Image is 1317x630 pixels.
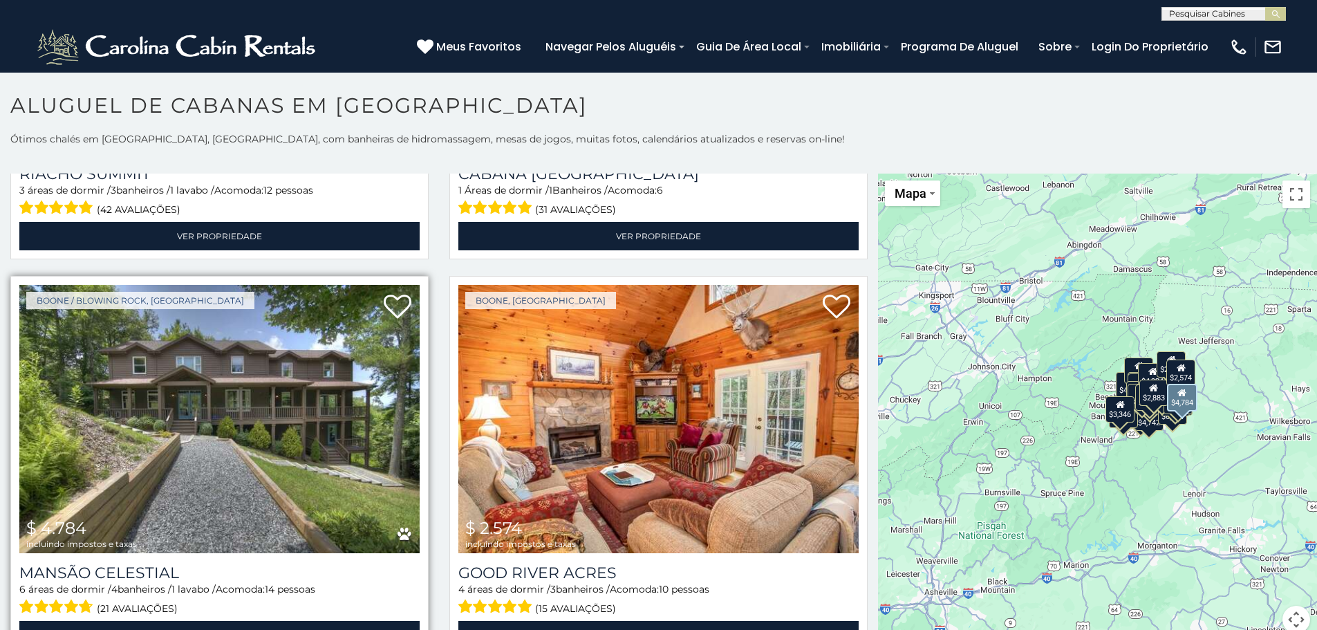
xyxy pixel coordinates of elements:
button: Ativar a visualização em tela cheia [1282,180,1310,208]
font: banheiros / [116,184,170,196]
div: $3,346 [1106,396,1135,423]
font: Acomoda: [610,583,659,595]
font: Navegar pelos aluguéis [545,39,676,55]
font: Guia de área local [696,39,801,55]
a: Cabana [GEOGRAPHIC_DATA] [458,165,859,183]
font: $ 4.784 [26,518,86,538]
font: 1 lavabo / [171,583,216,595]
font: 3 [19,184,25,196]
a: Riacho Summit [19,165,420,183]
div: $4,330 [1161,390,1190,416]
font: banheiros / [118,583,171,595]
div: $4,784 [1167,384,1197,411]
font: banheiros / [556,583,610,595]
font: Áreas de dormir / [465,184,549,196]
font: áreas de dormir / [467,583,550,595]
div: $4,742 [1134,404,1164,430]
font: (31 avaliações) [535,203,616,216]
font: (15 avaliações) [535,602,616,615]
div: $3,658 [1164,387,1193,414]
img: White-1-2.png [35,26,321,68]
img: mail-regular-white.png [1263,37,1282,57]
font: Ver propriedade [616,231,701,241]
font: 14 pessoas [265,583,315,595]
a: Meus Favoritos [417,38,525,56]
font: Ver propriedade [177,231,262,241]
div: $4,924 [1139,363,1168,389]
div: $2,574 [1167,359,1196,385]
a: Sobre [1031,35,1078,59]
font: incluindo impostos e taxas [26,539,137,549]
font: Imobiliária [821,39,881,55]
button: Alterar estilo do mapa [885,180,940,206]
font: áreas de dormir / [28,184,111,196]
font: Acomoda: [216,583,265,595]
a: Good River Acres $ 2.574 incluindo impostos e taxas [458,285,859,553]
div: $6,284 [1159,398,1188,425]
a: Ver propriedade [19,222,420,250]
a: Good River Acres [458,564,859,582]
font: 6 [19,583,26,595]
font: Good River Acres [458,564,617,582]
a: Boone / Blowing Rock, [GEOGRAPHIC_DATA] [26,292,254,309]
font: Sobre [1038,39,1072,55]
font: Boone, [GEOGRAPHIC_DATA] [476,295,606,306]
font: 1 [458,184,462,196]
img: phone-regular-white.png [1229,37,1249,57]
span: Mapa [895,186,926,201]
a: Adicionar aos favoritos [384,293,411,322]
img: Good River Acres [458,285,859,553]
font: (21 avaliações) [97,602,178,615]
font: 1 lavabo / [170,184,214,196]
font: 4 [458,583,465,595]
font: 3 [111,184,116,196]
div: $4,092 [1117,371,1146,398]
img: Mansão Celestial [19,285,420,553]
a: Ver propriedade [458,222,859,250]
font: Cabana [GEOGRAPHIC_DATA] [458,165,699,183]
a: Imobiliária [814,35,888,59]
a: Login do proprietário [1085,35,1215,59]
a: Programa de Aluguel [894,35,1025,59]
div: $5,786 [1136,388,1165,414]
a: Guia de área local [689,35,808,59]
div: $2,883 [1139,380,1168,406]
font: Meus Favoritos [436,39,521,55]
font: Acomoda: [608,184,657,196]
font: 10 pessoas [659,583,709,595]
a: Adicionar aos favoritos [823,293,850,322]
font: (42 avaliações) [97,203,180,216]
font: incluindo impostos e taxas [465,539,576,549]
font: Programa de Aluguel [901,39,1018,55]
font: Mansão Celestial [19,564,179,582]
a: Mansão Celestial [19,564,420,582]
font: Boone / Blowing Rock, [GEOGRAPHIC_DATA] [37,295,244,306]
a: Navegar pelos aluguéis [539,35,683,59]
div: $2,889 [1148,380,1177,407]
div: $2,869 [1125,358,1154,384]
font: 4 [111,583,118,595]
font: Aluguel de cabanas em [GEOGRAPHIC_DATA] [10,93,588,118]
a: Boone, [GEOGRAPHIC_DATA] [465,292,616,309]
div: $9,351 [1126,381,1155,407]
h3: Cabana Big Hill [458,165,859,183]
a: Mansão Celestial $ 4.784 incluindo impostos e taxas [19,285,420,553]
font: Banheiros / [552,184,608,196]
font: Login do proprietário [1092,39,1208,55]
font: $ 2.574 [465,518,522,538]
font: Ótimos chalés em [GEOGRAPHIC_DATA], [GEOGRAPHIC_DATA], com banheiras de hidromassagem, mesas de j... [10,133,845,145]
font: Riacho Summit [19,165,151,183]
div: $2,705 [1136,384,1165,410]
div: $3,618 [1128,384,1157,410]
font: 6 [657,184,663,196]
div: $2,751 [1109,401,1138,427]
font: Acomoda: [214,184,263,196]
font: 12 pessoas [263,184,313,196]
font: 3 [550,583,556,595]
div: $2,098 [1157,351,1186,378]
font: áreas de dormir / [28,583,111,595]
font: 1 [549,184,552,196]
